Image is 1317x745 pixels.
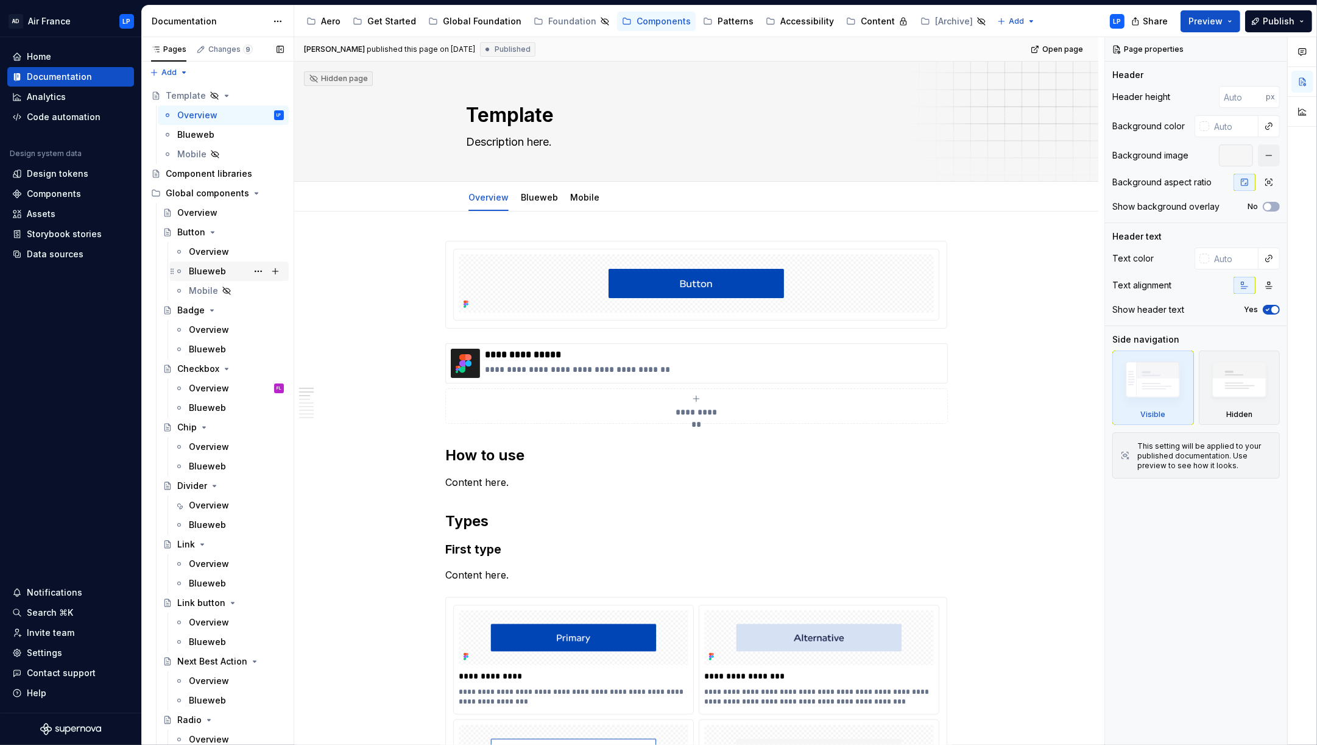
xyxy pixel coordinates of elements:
a: Blueweb [169,457,289,476]
div: Blueweb [189,460,226,472]
div: Accessibility [780,15,834,27]
a: Overview [169,242,289,262]
a: Get Started [348,12,421,31]
a: Design tokens [7,164,134,184]
div: Mobile [177,148,207,160]
div: Badge [177,304,205,316]
div: Next Best Action [177,655,247,668]
div: Contact support [27,667,96,679]
button: Add [146,64,192,81]
div: Design system data [10,149,82,159]
div: Home [27,51,51,63]
button: Contact support [7,663,134,683]
div: Header [1112,69,1143,81]
div: Overview [189,441,229,453]
div: Overview [189,499,229,512]
a: Blueweb [169,340,289,359]
div: Side navigation [1112,333,1179,346]
div: [Archive] [935,15,973,27]
a: Patterns [698,12,758,31]
div: Assets [27,208,55,220]
div: Notifications [27,586,82,599]
a: Aero [302,12,345,31]
div: Overview [177,207,217,219]
div: Get Started [367,15,416,27]
div: Global Foundation [443,15,521,27]
div: Hidden [1199,351,1280,425]
a: Invite team [7,623,134,643]
div: Component libraries [166,168,252,180]
a: Checkbox [158,359,289,379]
a: Chip [158,418,289,437]
div: Background image [1112,149,1188,162]
a: Blueweb [521,192,558,202]
div: Overview [464,184,514,210]
div: Button [177,226,205,238]
a: Storybook stories [7,224,134,244]
div: Pages [151,45,186,54]
div: LP [123,16,131,26]
div: Hidden [1226,410,1252,419]
div: Mobile [565,184,604,210]
div: Header height [1112,91,1170,103]
div: Design tokens [27,168,88,180]
svg: Supernova Logo [40,723,101,735]
a: Home [7,47,134,66]
div: Overview [189,616,229,629]
div: Blueweb [189,265,226,277]
div: Foundation [548,15,596,27]
a: Settings [7,643,134,663]
div: Blueweb [516,184,563,210]
div: Radio [177,714,202,726]
div: Global components [166,187,249,199]
a: Button [158,223,289,242]
a: OverviewFL [169,379,289,398]
a: Content [841,12,913,31]
span: Add [1009,16,1024,26]
span: Add [161,68,177,77]
div: Storybook stories [27,228,102,240]
a: OverviewLP [158,105,289,125]
div: Blueweb [189,343,226,355]
span: Preview [1188,15,1223,27]
button: Preview [1181,10,1240,32]
a: Template [146,86,289,105]
a: Overview [158,203,289,223]
a: Next Best Action [158,652,289,671]
a: Overview [169,613,289,632]
div: Visible [1112,351,1194,425]
a: Accessibility [761,12,839,31]
button: Add [994,13,1039,30]
div: Overview [189,382,229,394]
a: Blueweb [169,398,289,418]
div: Blueweb [189,577,226,590]
div: Overview [189,246,229,258]
div: Changes [208,45,253,54]
a: Overview [169,437,289,457]
button: ADAir FranceLP [2,8,139,34]
div: LP [277,109,281,121]
a: [Archive] [916,12,991,31]
a: Divider [158,476,289,496]
span: Share [1143,15,1168,27]
div: This setting will be applied to your published documentation. Use preview to see how it looks. [1137,441,1272,471]
div: Hidden page [309,74,368,84]
div: Blueweb [189,694,226,707]
div: Documentation [27,71,92,83]
span: Publish [1263,15,1294,27]
a: Analytics [7,87,134,107]
div: Analytics [27,91,66,103]
div: Content [861,15,895,27]
a: Foundation [529,12,615,31]
div: Code automation [27,111,101,123]
label: Yes [1244,305,1258,315]
img: 30939221-e76b-4e5c-9f55-749618224030.png [451,349,480,378]
a: Mobile [570,192,599,202]
div: Settings [27,647,62,659]
h2: How to use [445,446,947,465]
h3: First type [445,541,947,558]
a: Mobile [158,144,289,164]
a: Blueweb [169,262,289,281]
div: Air France [28,15,71,27]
